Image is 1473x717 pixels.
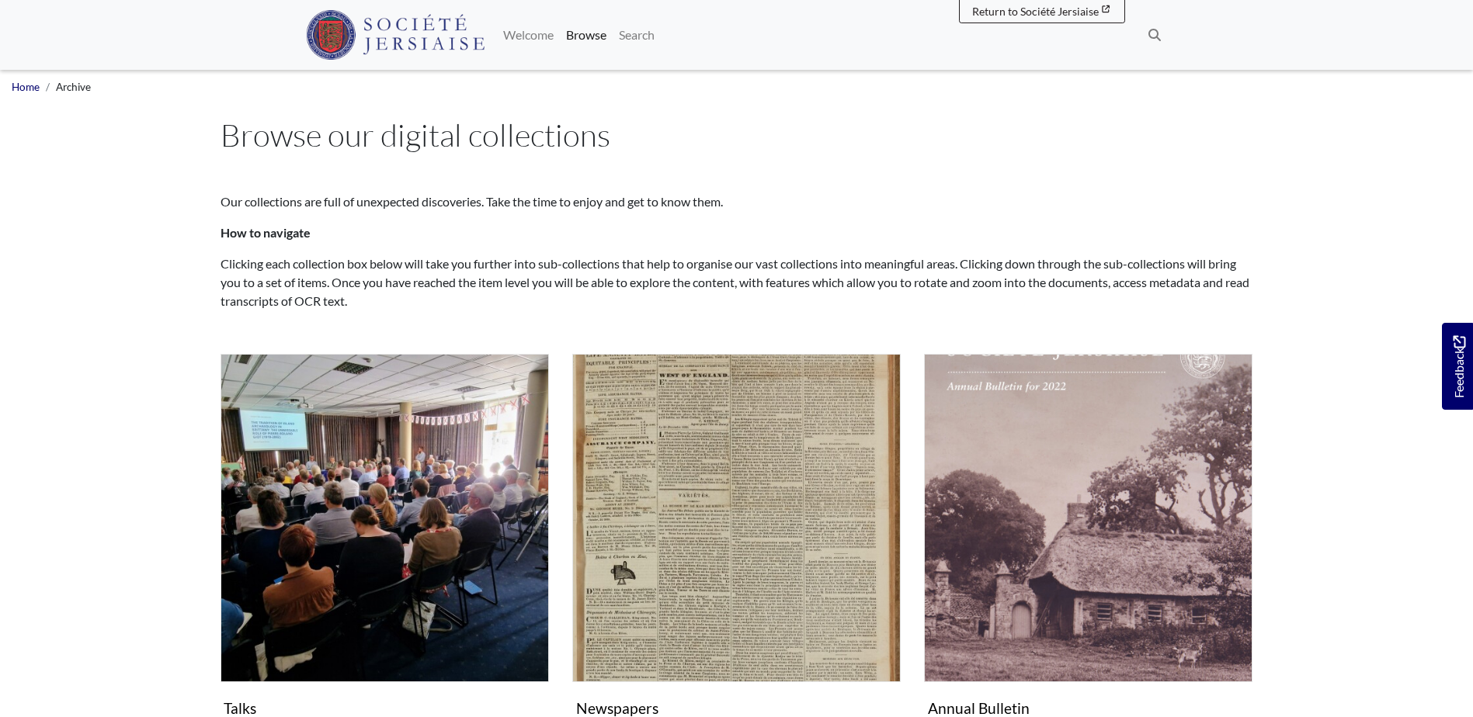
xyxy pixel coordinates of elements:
img: Annual Bulletin [924,354,1252,682]
a: Société Jersiaise logo [306,6,485,64]
a: Home [12,81,40,93]
span: Archive [56,81,91,93]
a: Welcome [497,19,560,50]
p: Our collections are full of unexpected discoveries. Take the time to enjoy and get to know them. [221,192,1253,211]
span: Feedback [1450,335,1468,398]
strong: How to navigate [221,225,311,240]
img: Société Jersiaise [306,10,485,60]
p: Clicking each collection box below will take you further into sub-collections that help to organi... [221,255,1253,310]
img: Talks [221,354,549,682]
span: Return to Société Jersiaise [972,5,1099,18]
a: Search [613,19,661,50]
a: Browse [560,19,613,50]
a: Would you like to provide feedback? [1442,323,1473,410]
h1: Browse our digital collections [221,116,1253,154]
img: Newspapers [572,354,901,682]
